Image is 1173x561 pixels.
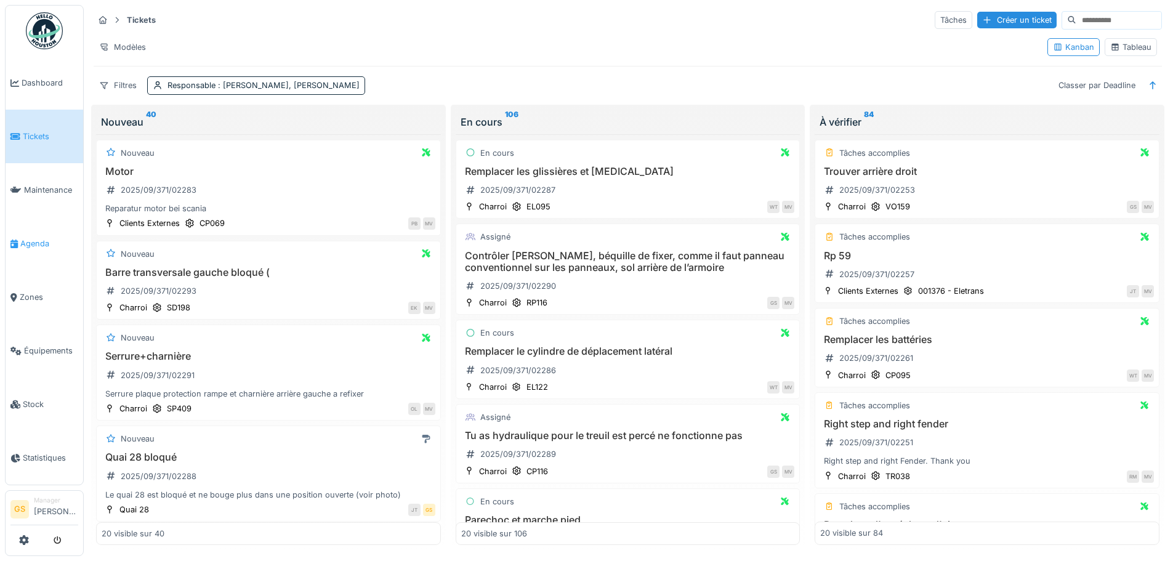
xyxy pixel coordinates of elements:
h3: Quai 28 bloqué [102,451,435,463]
div: JT [408,504,421,516]
div: 2025/09/371/02293 [121,285,196,297]
div: Nouveau [121,433,155,445]
strong: Tickets [122,14,161,26]
div: MV [1142,201,1154,213]
div: WT [767,381,780,394]
div: Charroi [479,466,507,477]
div: 2025/09/371/02261 [839,352,913,364]
div: Charroi [838,201,866,212]
div: GS [767,297,780,309]
div: 2025/09/371/02253 [839,184,915,196]
div: RP116 [526,297,547,309]
div: Serrure plaque protection rampe et charnière arrière gauche a refixer [102,388,435,400]
div: En cours [480,147,514,159]
div: JT [1127,285,1139,297]
a: Stock [6,377,83,431]
h3: Tu as hydraulique pour le treuil est percé ne fonctionne pas [461,430,795,442]
div: Tableau [1110,41,1151,53]
div: GS [423,504,435,516]
div: Assigné [480,231,510,243]
h3: Serrure+charnière [102,350,435,362]
div: Tâches accomplies [839,315,910,327]
div: Tâches accomplies [839,231,910,243]
span: Stock [23,398,78,410]
div: Modèles [94,38,151,56]
a: Tickets [6,110,83,163]
sup: 106 [505,115,518,129]
div: Charroi [838,369,866,381]
div: TR038 [885,470,910,482]
div: Clients Externes [838,285,898,297]
div: 2025/09/371/02251 [839,437,913,448]
div: Assigné [480,411,510,423]
a: Zones [6,270,83,324]
div: En cours [480,496,514,507]
div: 2025/09/371/02290 [480,280,556,292]
sup: 40 [146,115,156,129]
div: Classer par Deadline [1053,76,1141,94]
div: Nouveau [121,332,155,344]
div: 2025/09/371/02257 [839,268,914,280]
div: OL [408,403,421,415]
div: 20 visible sur 40 [102,528,164,539]
div: Charroi [479,381,507,393]
div: Charroi [838,470,866,482]
div: RM [1127,470,1139,483]
a: Équipements [6,324,83,377]
div: Tâches accomplies [839,501,910,512]
div: 2025/09/371/02289 [480,448,556,460]
h3: Contrôler [PERSON_NAME], béquille de fixer, comme il faut panneau conventionnel sur les panneaux,... [461,250,795,273]
div: À vérifier [820,115,1155,129]
div: MV [1142,369,1154,382]
div: Manager [34,496,78,505]
div: Tâches accomplies [839,400,910,411]
span: Agenda [20,238,78,249]
div: 20 visible sur 84 [820,528,883,539]
div: Quai 28 [119,504,149,515]
a: GS Manager[PERSON_NAME] [10,496,78,525]
div: Tâches [935,11,972,29]
div: WT [1127,369,1139,382]
div: En cours [461,115,796,129]
div: 2025/09/371/02283 [121,184,196,196]
div: MV [1142,285,1154,297]
div: Créer un ticket [977,12,1057,28]
span: Statistiques [23,452,78,464]
span: : [PERSON_NAME], [PERSON_NAME] [216,81,360,90]
div: Reparatur motor bei scania [102,203,435,214]
div: MV [782,201,794,213]
div: GS [767,466,780,478]
div: Responsable [167,79,360,91]
div: 20 visible sur 106 [461,528,527,539]
div: VO159 [885,201,910,212]
div: Charroi [479,297,507,309]
img: Badge_color-CXgf-gQk.svg [26,12,63,49]
h3: Motor [102,166,435,177]
div: MV [423,302,435,314]
div: 2025/09/371/02288 [121,470,196,482]
div: MV [782,381,794,394]
a: Statistiques [6,431,83,485]
sup: 84 [864,115,874,129]
div: CP095 [885,369,911,381]
a: Maintenance [6,163,83,217]
div: 2025/09/371/02286 [480,365,556,376]
div: 001376 - Eletrans [918,285,984,297]
div: PB [408,217,421,230]
div: Nouveau [121,248,155,260]
div: En cours [480,327,514,339]
div: CP069 [200,217,225,229]
div: MV [423,403,435,415]
div: 2025/09/371/02287 [480,184,555,196]
h3: Remplacer les glissières et [MEDICAL_DATA] [461,166,795,177]
div: MV [1142,470,1154,483]
div: Charroi [119,302,147,313]
div: 2025/09/371/02291 [121,369,195,381]
div: SD198 [167,302,190,313]
div: Nouveau [121,147,155,159]
div: EL122 [526,381,548,393]
div: Le quai 28 est bloqué et ne bouge plus dans une position ouverte (voir photo) [102,489,435,501]
div: EL095 [526,201,550,212]
h3: Rp 59 [820,250,1154,262]
div: Charroi [119,403,147,414]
